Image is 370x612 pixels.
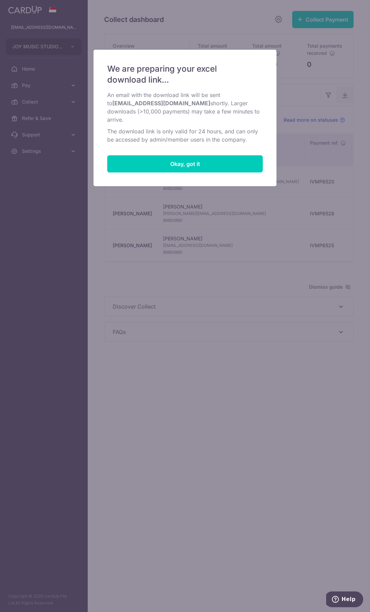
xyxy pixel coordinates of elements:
p: An email with the download link will be sent to shortly. Larger downloads (>10,000 payments) may ... [107,91,263,124]
p: The download link is only valid for 24 hours, and can only be accessed by admin/member users in t... [107,127,263,144]
span: Help [15,5,29,11]
b: [EMAIL_ADDRESS][DOMAIN_NAME] [112,100,210,107]
button: Close [107,155,263,172]
span: We are preparing your excel download link... [107,63,255,85]
iframe: Opens a widget where you can find more information [326,591,363,609]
